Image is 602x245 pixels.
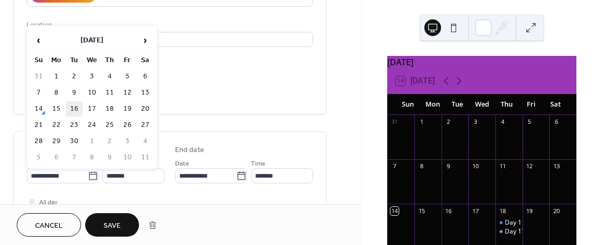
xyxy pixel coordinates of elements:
[84,53,100,68] th: We
[66,85,83,100] td: 9
[101,101,118,116] td: 18
[66,53,83,68] th: Tu
[445,118,453,126] div: 2
[48,134,65,149] td: 29
[66,69,83,84] td: 2
[84,118,100,133] td: 24
[48,53,65,68] th: Mo
[30,69,47,84] td: 31
[101,53,118,68] th: Th
[137,69,154,84] td: 6
[526,162,534,170] div: 12
[101,69,118,84] td: 4
[119,53,136,68] th: Fr
[119,118,136,133] td: 26
[418,162,425,170] div: 8
[526,118,534,126] div: 5
[396,94,420,115] div: Sun
[175,158,189,169] span: Date
[495,218,523,227] div: Day 1 6th Grade Band
[137,134,154,149] td: 4
[48,69,65,84] td: 1
[505,218,569,227] div: Day 1 6th Grade Band
[48,118,65,133] td: 22
[48,101,65,116] td: 15
[30,134,47,149] td: 28
[119,150,136,165] td: 10
[499,162,506,170] div: 11
[30,150,47,165] td: 5
[66,150,83,165] td: 7
[418,118,425,126] div: 1
[137,101,154,116] td: 20
[445,94,469,115] div: Tue
[470,94,494,115] div: Wed
[519,94,543,115] div: Fri
[103,220,121,231] span: Save
[30,53,47,68] th: Su
[137,30,153,51] span: ›
[471,118,479,126] div: 3
[17,213,81,237] button: Cancel
[420,94,445,115] div: Mon
[471,207,479,215] div: 17
[84,150,100,165] td: 8
[84,69,100,84] td: 3
[499,207,506,215] div: 18
[39,197,57,208] span: All day
[119,101,136,116] td: 19
[387,56,576,68] div: [DATE]
[101,150,118,165] td: 9
[445,162,453,170] div: 9
[66,134,83,149] td: 30
[66,101,83,116] td: 16
[505,227,568,236] div: Day 17th Grade Band
[84,85,100,100] td: 10
[119,69,136,84] td: 5
[119,85,136,100] td: 12
[137,53,154,68] th: Sa
[119,134,136,149] td: 3
[35,220,63,231] span: Cancel
[543,94,568,115] div: Sat
[48,85,65,100] td: 8
[27,19,311,30] div: Location
[251,158,265,169] span: Time
[30,85,47,100] td: 7
[494,94,519,115] div: Thu
[101,118,118,133] td: 25
[390,162,398,170] div: 7
[137,118,154,133] td: 27
[137,150,154,165] td: 11
[552,118,560,126] div: 6
[390,118,398,126] div: 31
[84,101,100,116] td: 17
[445,207,453,215] div: 16
[175,145,204,156] div: End date
[495,227,523,236] div: Day 17th Grade Band
[418,207,425,215] div: 15
[390,207,398,215] div: 14
[552,207,560,215] div: 20
[84,134,100,149] td: 1
[101,85,118,100] td: 11
[101,134,118,149] td: 2
[552,162,560,170] div: 13
[85,213,139,237] button: Save
[526,207,534,215] div: 19
[30,101,47,116] td: 14
[66,118,83,133] td: 23
[48,150,65,165] td: 6
[471,162,479,170] div: 10
[499,118,506,126] div: 4
[137,85,154,100] td: 13
[31,30,47,51] span: ‹
[30,118,47,133] td: 21
[48,29,136,52] th: [DATE]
